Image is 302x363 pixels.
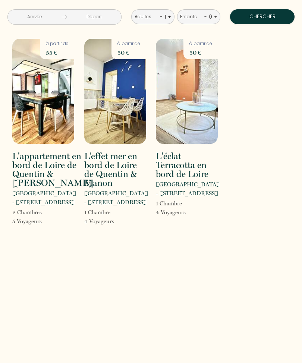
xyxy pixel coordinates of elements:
img: rental-image [156,39,218,144]
span: s [40,209,42,216]
img: guests [62,14,67,20]
h2: L'éclat Terracotta en bord de Loire [156,152,218,179]
p: 55 € [46,47,69,58]
button: Chercher [230,9,295,24]
p: à partir de [189,40,212,47]
p: 1 Chambre [156,199,186,208]
p: 4 Voyageur [156,208,186,217]
span: s [112,218,114,225]
span: s [40,218,42,225]
input: Arrivée [8,10,62,24]
img: rental-image [12,39,74,144]
p: 4 Voyageur [84,217,114,226]
div: 0 [207,11,214,23]
p: 50 € [189,47,212,58]
a: - [160,13,163,20]
p: 50 € [117,47,140,58]
p: à partir de [46,40,69,47]
span: s [183,209,186,216]
div: 1 [163,11,168,23]
h2: L'appartement en bord de Loire de Quentin & [PERSON_NAME] [12,152,94,187]
h2: L’effet mer en bord de Loire de Quentin & Manon [84,152,146,187]
img: rental-image [84,39,146,144]
p: à partir de [117,40,140,47]
input: Départ [67,10,121,24]
div: Adultes [135,13,154,20]
p: 1 Chambre [84,208,114,217]
a: - [204,13,207,20]
a: + [168,13,171,20]
p: [GEOGRAPHIC_DATA] - [STREET_ADDRESS] [12,189,76,207]
a: + [214,13,217,20]
p: [GEOGRAPHIC_DATA] - [STREET_ADDRESS] [84,189,148,207]
p: [GEOGRAPHIC_DATA] - [STREET_ADDRESS] [156,180,220,198]
p: 5 Voyageur [12,217,42,226]
div: Enfants [180,13,199,20]
p: 2 Chambre [12,208,42,217]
